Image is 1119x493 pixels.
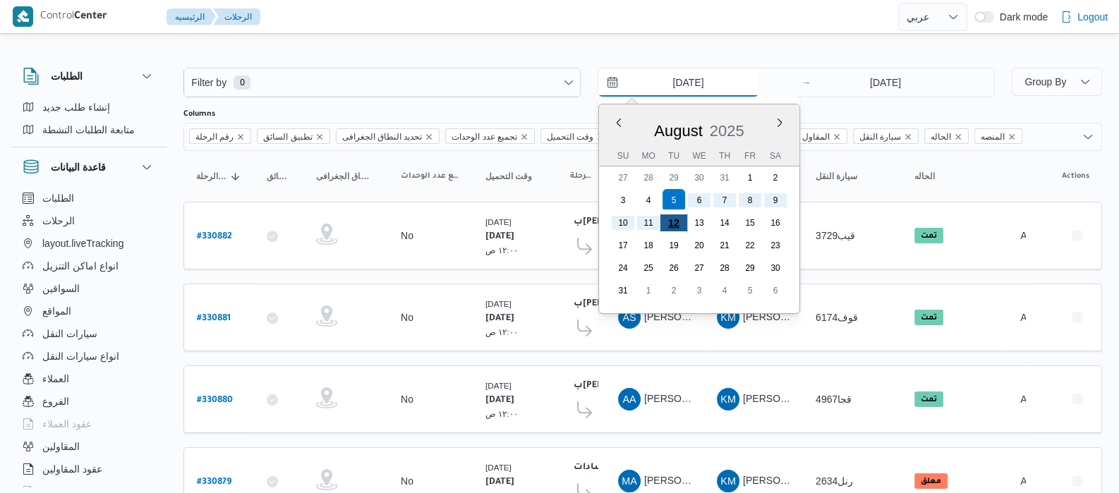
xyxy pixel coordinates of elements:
div: Khald Mmdoh Hassan Muhammad Alabs [717,306,739,329]
input: Press the down key to enter a popover containing a calendar. Press the escape key to close the po... [598,68,758,97]
span: August [654,122,703,140]
div: Tu [663,146,685,166]
button: Open list of options [1082,131,1094,142]
span: عقود العملاء [42,415,92,432]
span: Admin [1020,394,1048,405]
div: day-30 [688,166,710,189]
span: Filter by [190,74,228,91]
div: No [401,229,413,242]
div: Sa [764,146,787,166]
span: Admin [1020,230,1048,241]
span: [PERSON_NAME] [644,475,725,486]
b: معلق [921,477,941,486]
div: day-1 [637,279,660,302]
button: Next month [774,117,785,128]
button: Actions [1066,224,1089,247]
div: Khald Mmdoh Hassan Muhammad Alabs [717,388,739,410]
div: Mo [637,146,660,166]
div: Khald Mmdoh Hassan Muhammad Alabs [717,470,739,492]
button: Remove تطبيق السائق from selection in this group [315,133,324,141]
span: الحاله [914,171,935,182]
b: [DATE] [485,232,514,242]
span: المقاول [796,128,847,144]
div: day-5 [663,189,685,212]
span: سيارة النقل [816,171,857,182]
h3: الطلبات [51,68,83,85]
div: Th [713,146,736,166]
div: day-3 [688,279,710,302]
small: ١٢:٠٠ ص [485,245,518,255]
div: month-2025-08 [610,166,788,302]
span: Admin [1020,312,1048,323]
div: day-6 [688,189,710,212]
div: day-28 [713,257,736,279]
span: Admin [1020,475,1048,487]
span: سيارة النقل [853,128,919,144]
div: day-21 [713,234,736,257]
img: X8yXhbKr1z7QwAAAABJRU5ErkJggg== [13,6,33,27]
div: day-30 [764,257,787,279]
span: رنل2634 [816,475,853,487]
div: day-22 [739,234,761,257]
div: day-8 [739,189,761,212]
b: تمت [921,232,937,241]
div: day-20 [688,234,710,257]
button: Remove المنصه from selection in this group [1008,133,1016,141]
button: الرحلات [213,8,260,25]
button: انواع اماكن التنزيل [17,255,161,277]
span: AS [622,306,636,329]
div: day-16 [764,212,787,234]
span: الرحلات [42,212,75,229]
span: تحديد النطاق الجغرافى [336,128,440,144]
svg: Sorted in descending order [230,171,241,182]
a: #330882 [197,226,232,245]
div: day-31 [713,166,736,189]
div: day-19 [663,234,685,257]
div: day-6 [764,279,787,302]
div: day-3 [612,189,634,212]
div: day-10 [612,212,634,234]
div: day-13 [688,212,710,234]
button: Remove المقاول from selection in this group [833,133,841,141]
b: مخزن ايلانو السادات [574,463,661,473]
span: انواع سيارات النقل [42,348,119,365]
div: day-29 [663,166,685,189]
span: تمت [914,228,943,243]
span: رقم الرحلة [189,128,251,144]
button: الفروع [17,390,161,413]
span: KM [720,306,736,329]
b: ب[PERSON_NAME] [574,299,655,309]
span: رقم الرحلة; Sorted in descending order [196,171,227,182]
span: [PERSON_NAME] [PERSON_NAME] [644,393,809,404]
span: 2025 [710,122,744,140]
span: متابعة الطلبات النشطة [42,121,135,138]
b: # 330880 [197,396,233,406]
div: day-25 [637,257,660,279]
span: KM [720,388,736,410]
input: Press the down key to open a popover containing a calendar. [816,68,956,97]
div: Aihab Aid Abadalihamaid Hassan Ibrahem [618,388,641,410]
button: انواع سيارات النقل [17,345,161,367]
span: قجا4967 [816,394,852,405]
small: [DATE] [485,299,512,308]
small: ١٢:٠٠ ص [485,409,518,418]
button: سيارات النقل [17,322,161,345]
div: day-26 [663,257,685,279]
b: ب[PERSON_NAME] [574,381,655,391]
div: الطلبات [11,96,167,147]
div: No [401,311,413,324]
span: وقت التحميل [485,171,532,182]
button: السواقين [17,277,161,300]
button: وقت التحميل [480,165,550,188]
div: day-4 [637,189,660,212]
div: day-15 [739,212,761,234]
span: إنشاء طلب جديد [42,99,110,116]
div: day-17 [612,234,634,257]
b: [DATE] [485,396,514,406]
span: MA [622,470,637,492]
div: day-18 [637,234,660,257]
button: Previous Month [613,117,624,128]
button: Actions [1066,470,1089,492]
button: متابعة الطلبات النشطة [17,118,161,141]
div: day-14 [713,212,736,234]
